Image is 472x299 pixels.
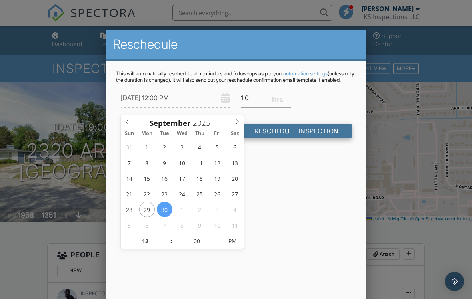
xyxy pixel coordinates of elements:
span: September 28, 2025 [122,202,137,217]
span: October 10, 2025 [210,217,225,233]
span: September 14, 2025 [122,170,137,186]
span: October 9, 2025 [192,217,208,233]
span: Wed [173,131,191,136]
span: August 31, 2025 [122,139,137,155]
span: September 26, 2025 [210,186,225,202]
span: September 5, 2025 [210,139,225,155]
span: September 15, 2025 [139,170,155,186]
span: September 8, 2025 [139,155,155,170]
span: October 11, 2025 [227,217,243,233]
span: September 24, 2025 [174,186,190,202]
span: Mon [138,131,156,136]
span: September 11, 2025 [192,155,208,170]
span: September 10, 2025 [174,155,190,170]
span: September 25, 2025 [192,186,208,202]
span: Click to toggle [222,233,244,249]
span: October 2, 2025 [192,202,208,217]
span: September 2, 2025 [157,139,172,155]
span: September 7, 2025 [122,155,137,170]
span: September 23, 2025 [157,186,172,202]
span: October 4, 2025 [227,202,243,217]
span: September 9, 2025 [157,155,172,170]
span: September 16, 2025 [157,170,172,186]
span: Sun [121,131,138,136]
span: : [170,233,172,249]
span: September 21, 2025 [122,186,137,202]
span: October 5, 2025 [122,217,137,233]
span: September 30, 2025 [157,202,172,217]
span: September 22, 2025 [139,186,155,202]
a: automation settings [283,71,328,77]
span: September 12, 2025 [210,155,225,170]
span: September 3, 2025 [174,139,190,155]
span: September 6, 2025 [227,139,243,155]
h2: Reschedule [113,36,360,53]
span: Scroll to increment [150,119,191,127]
span: September 17, 2025 [174,170,190,186]
span: September 1, 2025 [139,139,155,155]
input: Scroll to increment [172,233,222,249]
span: September 13, 2025 [227,155,243,170]
span: Fri [208,131,226,136]
span: September 27, 2025 [227,186,243,202]
span: September 29, 2025 [139,202,155,217]
input: Scroll to increment [191,118,217,128]
span: September 4, 2025 [192,139,208,155]
span: Thu [191,131,208,136]
span: Tue [156,131,173,136]
span: September 18, 2025 [192,170,208,186]
span: October 6, 2025 [139,217,155,233]
span: September 20, 2025 [227,170,243,186]
p: This will automatically reschedule all reminders and follow-ups as per your (unless only the dura... [116,71,356,83]
input: Scroll to increment [121,233,170,249]
span: Sat [226,131,244,136]
span: October 8, 2025 [174,217,190,233]
span: September 19, 2025 [210,170,225,186]
span: October 3, 2025 [210,202,225,217]
span: October 7, 2025 [157,217,172,233]
div: Open Intercom Messenger [445,272,464,291]
input: Reschedule Inspection [242,124,352,138]
span: October 1, 2025 [174,202,190,217]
